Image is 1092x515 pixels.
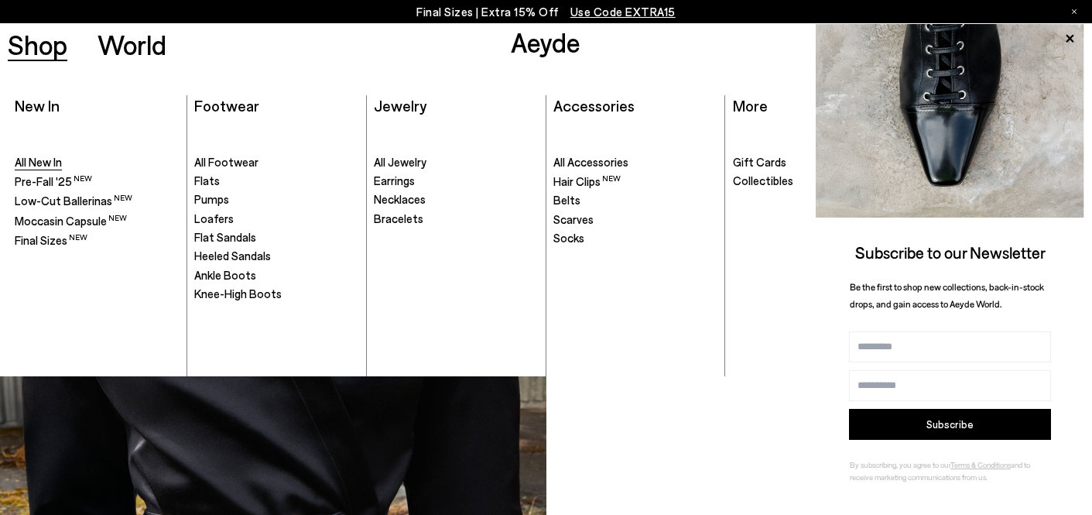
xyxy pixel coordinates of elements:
[374,211,423,225] span: Bracelets
[553,231,584,245] span: Socks
[374,192,426,206] span: Necklaces
[374,155,426,169] span: All Jewelry
[194,287,358,302] a: Knee-High Boots
[950,460,1011,469] a: Terms & Conditions
[733,155,786,169] span: Gift Cards
[553,231,717,246] a: Socks
[374,211,537,227] a: Bracelets
[733,96,768,115] a: More
[194,249,358,264] a: Heeled Sandals
[553,174,621,188] span: Hair Clips
[194,155,258,169] span: All Footwear
[553,212,717,228] a: Scarves
[374,192,537,208] a: Necklaces
[553,96,635,115] a: Accessories
[374,96,426,115] a: Jewelry
[15,194,132,208] span: Low-Cut Ballerinas
[850,281,1044,310] span: Be the first to shop new collections, back-in-stock drops, and gain access to Aeyde World.
[816,24,1084,218] img: ca3f721fb6ff708a270709c41d776025.jpg
[194,230,358,245] a: Flat Sandals
[553,212,594,226] span: Scarves
[15,96,60,115] a: New In
[15,174,92,188] span: Pre-Fall '25
[194,96,259,115] a: Footwear
[194,268,358,283] a: Ankle Boots
[733,173,793,187] span: Collectibles
[194,155,358,170] a: All Footwear
[194,230,256,244] span: Flat Sandals
[98,31,166,58] a: World
[416,2,676,22] p: Final Sizes | Extra 15% Off
[194,173,358,189] a: Flats
[850,460,950,469] span: By subscribing, you agree to our
[15,214,127,228] span: Moccasin Capsule
[849,409,1051,440] button: Subscribe
[553,155,628,169] span: All Accessories
[733,155,897,170] a: Gift Cards
[374,155,537,170] a: All Jewelry
[553,155,717,170] a: All Accessories
[194,173,220,187] span: Flats
[511,26,580,58] a: Aeyde
[374,173,537,189] a: Earrings
[855,242,1046,262] span: Subscribe to our Newsletter
[553,173,717,190] a: Hair Clips
[194,211,358,227] a: Loafers
[374,173,415,187] span: Earrings
[194,211,234,225] span: Loafers
[194,192,229,206] span: Pumps
[15,155,178,170] a: All New In
[194,287,282,300] span: Knee-High Boots
[15,213,178,229] a: Moccasin Capsule
[570,5,676,19] span: Navigate to /collections/ss25-final-sizes
[15,193,178,209] a: Low-Cut Ballerinas
[15,173,178,190] a: Pre-Fall '25
[15,155,62,169] span: All New In
[194,268,256,282] span: Ankle Boots
[553,193,580,207] span: Belts
[733,173,897,189] a: Collectibles
[553,193,717,208] a: Belts
[15,232,178,249] a: Final Sizes
[15,233,87,247] span: Final Sizes
[194,192,358,208] a: Pumps
[8,31,67,58] a: Shop
[194,249,271,263] span: Heeled Sandals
